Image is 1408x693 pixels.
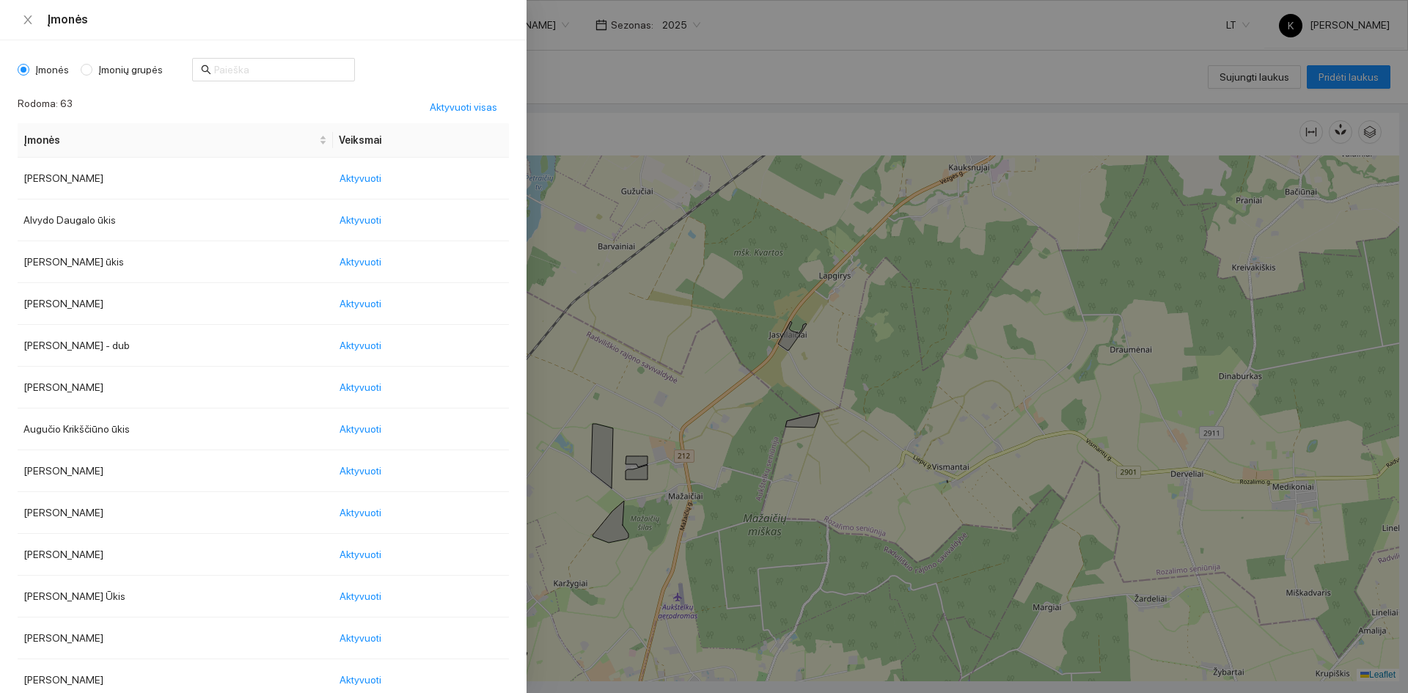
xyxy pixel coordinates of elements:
div: Įmonės [47,12,509,28]
button: Aktyvuoti [339,543,393,566]
span: close [22,14,34,26]
td: [PERSON_NAME] [18,367,333,408]
button: Aktyvuoti [339,334,393,357]
button: Aktyvuoti [339,626,393,650]
td: [PERSON_NAME] [18,283,333,325]
th: this column's title is Įmonės,this column is sortable [18,123,333,158]
td: [PERSON_NAME] - dub [18,325,333,367]
td: [PERSON_NAME] [18,617,333,659]
span: Aktyvuoti [340,337,381,353]
span: Aktyvuoti [340,254,381,270]
span: Aktyvuoti [340,212,381,228]
td: [PERSON_NAME] [18,534,333,576]
span: Aktyvuoti [340,170,381,186]
td: Alvydo Daugalo ūkis [18,199,333,241]
td: Augučio Krikščiūno ūkis [18,408,333,450]
button: Close [18,13,38,27]
button: Aktyvuoti [339,208,393,232]
button: Aktyvuoti visas [418,95,509,119]
button: Aktyvuoti [339,668,393,692]
td: [PERSON_NAME] [18,158,333,199]
span: Aktyvuoti [340,379,381,395]
span: Aktyvuoti [340,672,381,688]
span: search [201,65,211,75]
td: [PERSON_NAME] Ūkis [18,576,333,617]
span: Aktyvuoti visas [430,99,497,115]
span: Aktyvuoti [340,588,381,604]
button: Aktyvuoti [339,292,393,315]
span: Įmonių grupės [92,62,169,78]
button: Aktyvuoti [339,584,393,608]
button: Aktyvuoti [339,501,393,524]
span: Aktyvuoti [340,546,381,562]
th: Veiksmai [333,123,509,158]
span: Aktyvuoti [340,421,381,437]
button: Aktyvuoti [339,459,393,483]
button: Aktyvuoti [339,166,393,190]
td: [PERSON_NAME] [18,492,333,534]
span: Aktyvuoti [340,630,381,646]
td: [PERSON_NAME] [18,450,333,492]
td: [PERSON_NAME] ūkis [18,241,333,283]
button: Aktyvuoti [339,417,393,441]
input: Paieška [214,62,346,78]
span: Aktyvuoti [340,463,381,479]
span: Aktyvuoti [340,296,381,312]
button: Aktyvuoti [339,250,393,274]
span: Aktyvuoti [340,505,381,521]
span: Rodoma: 63 [18,95,73,119]
span: Įmonės [29,62,75,78]
span: Įmonės [23,132,316,148]
button: Aktyvuoti [339,375,393,399]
